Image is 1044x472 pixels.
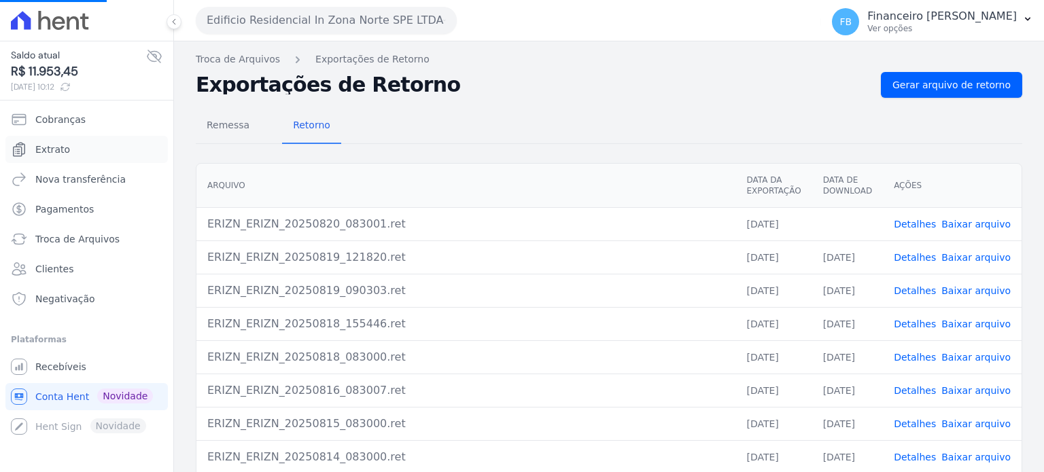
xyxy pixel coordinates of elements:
[196,109,260,144] a: Remessa
[11,331,162,348] div: Plataformas
[35,202,94,216] span: Pagamentos
[735,240,812,274] td: [DATE]
[5,225,168,253] a: Troca de Arquivos
[11,81,146,93] span: [DATE] 10:12
[35,173,126,186] span: Nova transferência
[894,219,936,230] a: Detalhes
[196,7,457,34] button: Edificio Residencial In Zona Norte SPE LTDA
[35,390,89,403] span: Conta Hent
[282,109,341,144] a: Retorno
[35,262,73,276] span: Clientes
[35,232,120,246] span: Troca de Arquivos
[196,164,735,208] th: Arquivo
[5,196,168,223] a: Pagamentos
[11,106,162,440] nav: Sidebar
[894,385,936,396] a: Detalhes
[207,416,725,432] div: ERIZN_ERIZN_20250815_083000.ret
[5,255,168,283] a: Clientes
[735,407,812,440] td: [DATE]
[196,75,870,94] h2: Exportações de Retorno
[207,382,725,399] div: ERIZN_ERIZN_20250816_083007.ret
[735,307,812,340] td: [DATE]
[735,340,812,374] td: [DATE]
[207,349,725,365] div: ERIZN_ERIZN_20250818_083000.ret
[5,136,168,163] a: Extrato
[5,166,168,193] a: Nova transferência
[5,106,168,133] a: Cobranças
[35,292,95,306] span: Negativação
[5,383,168,410] a: Conta Hent Novidade
[883,164,1022,208] th: Ações
[11,48,146,62] span: Saldo atual
[35,113,86,126] span: Cobranças
[812,164,883,208] th: Data de Download
[207,449,725,465] div: ERIZN_ERIZN_20250814_083000.ret
[941,285,1011,296] a: Baixar arquivo
[881,72,1022,98] a: Gerar arquivo de retorno
[894,252,936,263] a: Detalhes
[207,316,725,332] div: ERIZN_ERIZN_20250818_155446.ret
[812,340,883,374] td: [DATE]
[735,164,812,208] th: Data da Exportação
[735,274,812,307] td: [DATE]
[315,52,430,67] a: Exportações de Retorno
[5,353,168,380] a: Recebíveis
[941,418,1011,429] a: Baixar arquivo
[821,3,1044,41] button: FB Financeiro [PERSON_NAME] Ver opções
[867,23,1017,34] p: Ver opções
[11,62,146,81] span: R$ 11.953,45
[894,452,936,462] a: Detalhes
[812,240,883,274] td: [DATE]
[839,17,852,26] span: FB
[285,111,338,139] span: Retorno
[812,274,883,307] td: [DATE]
[941,452,1011,462] a: Baixar arquivo
[207,283,725,299] div: ERIZN_ERIZN_20250819_090303.ret
[894,352,936,363] a: Detalhes
[207,216,725,232] div: ERIZN_ERIZN_20250820_083001.ret
[892,78,1011,92] span: Gerar arquivo de retorno
[735,207,812,240] td: [DATE]
[941,385,1011,396] a: Baixar arquivo
[196,52,280,67] a: Troca de Arquivos
[812,374,883,407] td: [DATE]
[198,111,258,139] span: Remessa
[894,285,936,296] a: Detalhes
[812,307,883,340] td: [DATE]
[941,219,1011,230] a: Baixar arquivo
[867,10,1017,23] p: Financeiro [PERSON_NAME]
[941,352,1011,363] a: Baixar arquivo
[5,285,168,312] a: Negativação
[35,360,86,374] span: Recebíveis
[207,249,725,266] div: ERIZN_ERIZN_20250819_121820.ret
[894,418,936,429] a: Detalhes
[941,252,1011,263] a: Baixar arquivo
[894,319,936,329] a: Detalhes
[196,52,1022,67] nav: Breadcrumb
[735,374,812,407] td: [DATE]
[812,407,883,440] td: [DATE]
[97,388,153,403] span: Novidade
[941,319,1011,329] a: Baixar arquivo
[35,143,70,156] span: Extrato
